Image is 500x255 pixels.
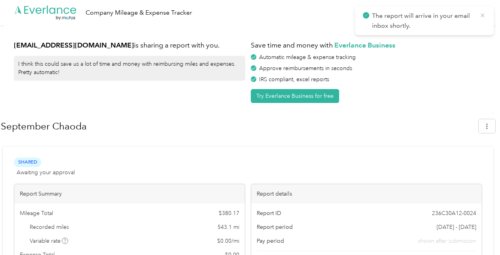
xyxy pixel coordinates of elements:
[14,56,245,81] div: I think this could save us a lot of time and money with reimbursing miles and expenses. Pretty au...
[259,54,356,61] span: Automatic mileage & expense tracking
[14,158,41,167] span: Shared
[257,209,281,217] span: Report ID
[334,41,395,49] strong: Everlance Business
[257,237,284,245] span: Pay period
[14,184,245,204] div: Report Summary
[251,89,339,103] button: Try Everlance Business for free
[418,237,476,245] span: shown after submission
[17,168,75,177] span: Awaiting your approval
[217,237,239,245] span: $ 0.00 / mi
[30,237,69,245] span: Variable rate
[30,223,69,231] span: Recorded miles
[219,209,239,217] span: $ 380.17
[251,40,482,50] h1: Save time and money with
[432,209,476,217] span: 236C30A12-0024
[437,223,476,231] span: [DATE] - [DATE]
[20,209,53,217] span: Mileage Total
[1,117,473,136] h1: September Chaoda
[251,184,482,204] div: Report details
[257,223,293,231] span: Report period
[259,65,352,72] span: Approve reimbursements in seconds
[14,40,245,50] h1: is sharing a report with you.
[372,11,473,30] p: The report will arrive in your email inbox shortly.
[218,223,239,231] span: 543.1 mi
[86,8,192,18] div: Company Mileage & Expense Tracker
[14,41,134,49] strong: [EMAIL_ADDRESS][DOMAIN_NAME]
[259,76,329,83] span: IRS compliant, excel reports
